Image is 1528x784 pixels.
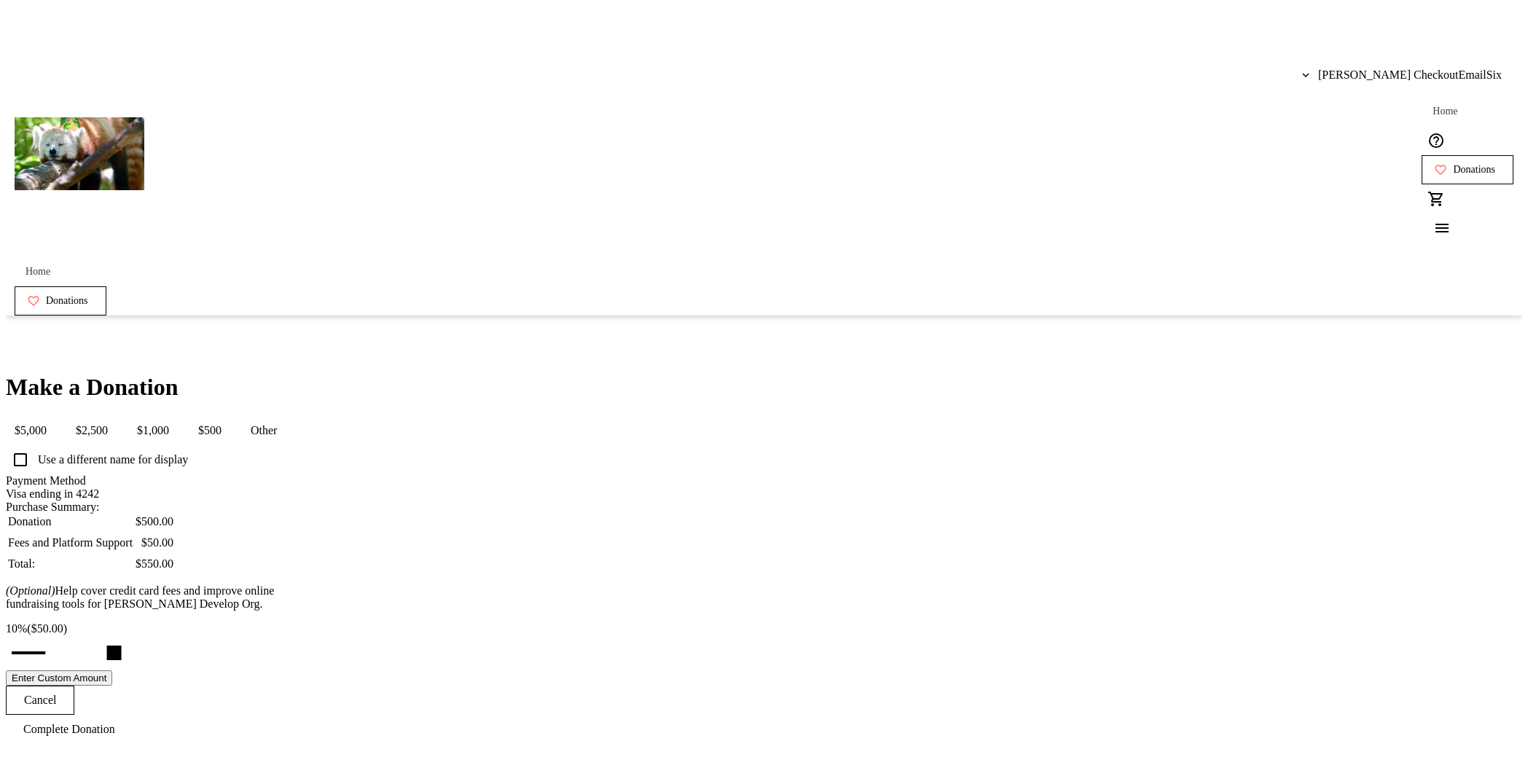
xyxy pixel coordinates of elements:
div: ($50.00) [6,622,315,635]
span: $5,000 [6,416,55,445]
span: Home [26,266,50,278]
td: Total: [7,552,133,571]
button: Cart [1422,184,1451,213]
a: Home [15,257,61,286]
span: Cancel [24,694,56,707]
button: Complete Donation [6,715,133,744]
label: Payment Method [6,474,86,487]
p: Help cover credit card fees and improve online fundraising tools for [PERSON_NAME] Develop Org. [6,584,315,611]
span: $500 [189,416,230,445]
em: (Optional) [6,584,55,597]
div: Purchase Summary: [6,501,315,514]
a: Donations [1422,155,1513,184]
label: Use a different name for display [35,453,188,466]
span: $550.00 [136,557,173,570]
td: Donation [7,515,133,529]
span: Donations [1453,164,1495,176]
img: Andrew New Develop Org's Logo [15,117,144,190]
td: $500.00 [135,515,174,529]
span: 10% [6,622,27,635]
span: Donations [46,295,88,307]
a: Home [1422,97,1468,126]
span: $50.00 [141,536,173,549]
span: $1,000 [128,416,178,445]
button: Help [1422,126,1451,155]
span: Complete Donation [23,723,115,736]
a: Donations [15,286,106,315]
h1: Make a Donation [6,374,315,401]
span: [PERSON_NAME] CheckoutEmailSix [1318,68,1502,82]
button: [PERSON_NAME] CheckoutEmailSix [1290,60,1513,90]
span: Home [1433,106,1457,117]
button: Cancel [6,686,74,715]
button: Menu [1422,213,1451,243]
td: Fees and Platform Support [7,530,133,550]
span: Other [242,416,286,445]
span: $2,500 [67,416,117,445]
button: Enter Custom Amount [6,670,112,686]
